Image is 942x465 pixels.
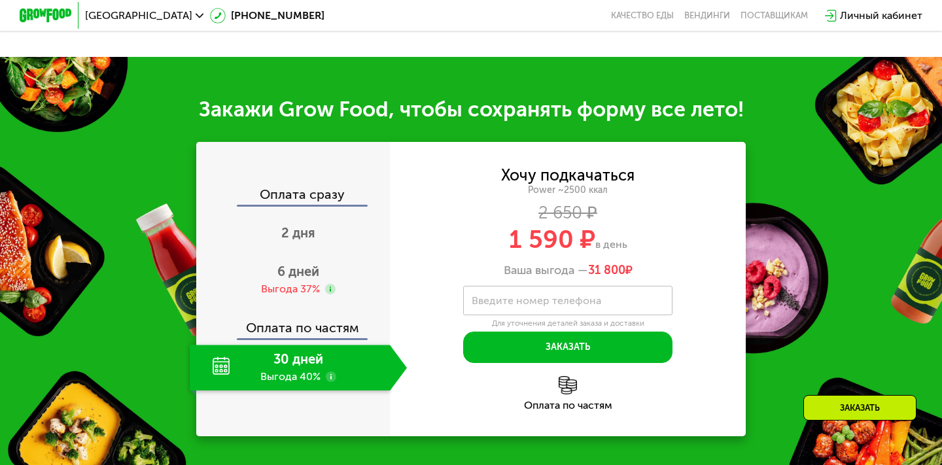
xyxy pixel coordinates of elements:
a: Вендинги [684,10,730,21]
button: Заказать [463,332,672,363]
a: [PHONE_NUMBER] [210,8,324,24]
span: 31 800 [588,263,625,277]
span: в день [595,238,627,250]
div: Выгода 37% [261,282,320,296]
span: ₽ [588,264,633,278]
div: Power ~2500 ккал [390,184,746,196]
div: Ваша выгода — [390,264,746,278]
div: Для уточнения деталей заказа и доставки [463,319,672,329]
div: Хочу подкачаться [501,168,635,182]
span: 1 590 ₽ [509,224,595,254]
div: Личный кабинет [840,8,922,24]
span: 2 дня [281,225,315,241]
img: l6xcnZfty9opOoJh.png [559,376,577,394]
span: [GEOGRAPHIC_DATA] [85,10,192,21]
span: 6 дней [277,264,319,279]
a: Качество еды [611,10,674,21]
div: Оплата сразу [198,188,390,205]
div: Оплата по частям [198,308,390,338]
div: поставщикам [741,10,808,21]
label: Введите номер телефона [472,297,601,304]
div: 2 650 ₽ [390,206,746,220]
div: Заказать [803,395,916,421]
div: Оплата по частям [390,400,746,411]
